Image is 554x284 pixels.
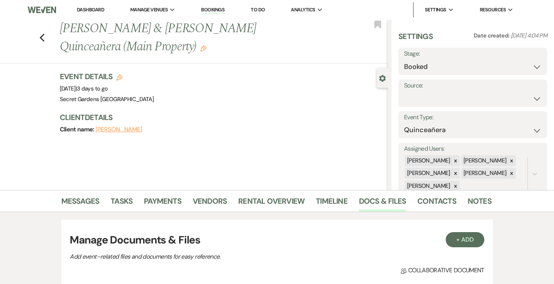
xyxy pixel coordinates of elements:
button: + Add [446,232,484,247]
p: Add event–related files and documents for easy reference. [70,252,335,262]
a: Tasks [111,195,133,212]
a: Rental Overview [238,195,304,212]
h1: [PERSON_NAME] & [PERSON_NAME] Quinceañera (Main Property) [60,20,319,56]
label: Stage: [404,48,542,59]
h3: Manage Documents & Files [70,232,484,248]
label: Assigned Users: [404,144,542,154]
span: Collaborative document [401,266,484,275]
button: Edit [200,45,206,51]
span: | [76,85,108,92]
span: 3 days to go [77,85,108,92]
div: [PERSON_NAME] [405,155,451,166]
label: Event Type: [404,112,542,123]
a: Bookings [201,6,225,14]
span: Analytics [291,6,315,14]
div: [PERSON_NAME] [461,168,508,179]
a: Contacts [417,195,456,212]
span: Settings [425,6,446,14]
span: Secret Gardens [GEOGRAPHIC_DATA] [60,95,154,103]
a: Payments [144,195,181,212]
span: [DATE] [60,85,108,92]
span: Resources [480,6,506,14]
a: Vendors [193,195,227,212]
span: [DATE] 4:04 PM [511,32,547,39]
span: Date created: [474,32,511,39]
h3: Event Details [60,71,154,82]
a: Notes [468,195,492,212]
a: Docs & Files [359,195,406,212]
img: Weven Logo [28,2,56,18]
a: Timeline [316,195,348,212]
span: Manage Venues [130,6,168,14]
a: Messages [61,195,100,212]
a: To Do [251,6,265,13]
label: Source: [404,80,542,91]
span: Client name: [60,125,96,133]
div: [PERSON_NAME] [405,168,451,179]
button: [PERSON_NAME] [95,126,142,133]
a: Dashboard [77,6,104,13]
div: [PERSON_NAME] [405,181,451,192]
h3: Client Details [60,112,381,123]
div: [PERSON_NAME] [461,155,508,166]
button: Close lead details [379,74,386,81]
h3: Settings [398,31,433,48]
